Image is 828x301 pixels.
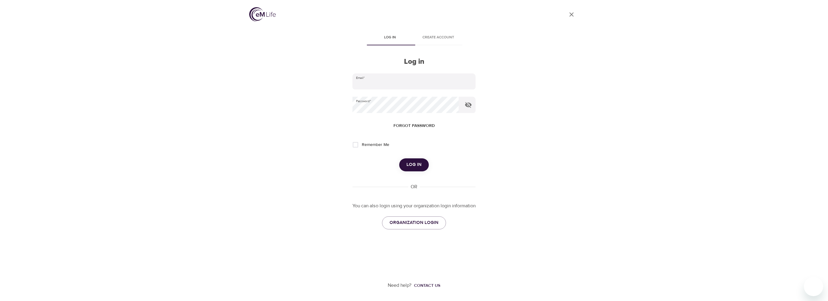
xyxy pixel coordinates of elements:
[804,277,823,296] iframe: Button to launch messaging window
[399,158,429,171] button: Log in
[564,7,579,22] a: close
[388,282,412,289] p: Need help?
[369,34,410,41] span: Log in
[393,122,435,130] span: Forgot password
[362,142,389,148] span: Remember Me
[352,202,476,209] p: You can also login using your organization login information
[406,161,422,169] span: Log in
[408,183,420,190] div: OR
[418,34,459,41] span: Create account
[391,120,437,131] button: Forgot password
[249,7,276,21] img: logo
[412,283,440,289] a: Contact us
[352,31,476,45] div: disabled tabs example
[382,216,446,229] a: ORGANIZATION LOGIN
[352,57,476,66] h2: Log in
[390,219,438,227] span: ORGANIZATION LOGIN
[414,283,440,289] div: Contact us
